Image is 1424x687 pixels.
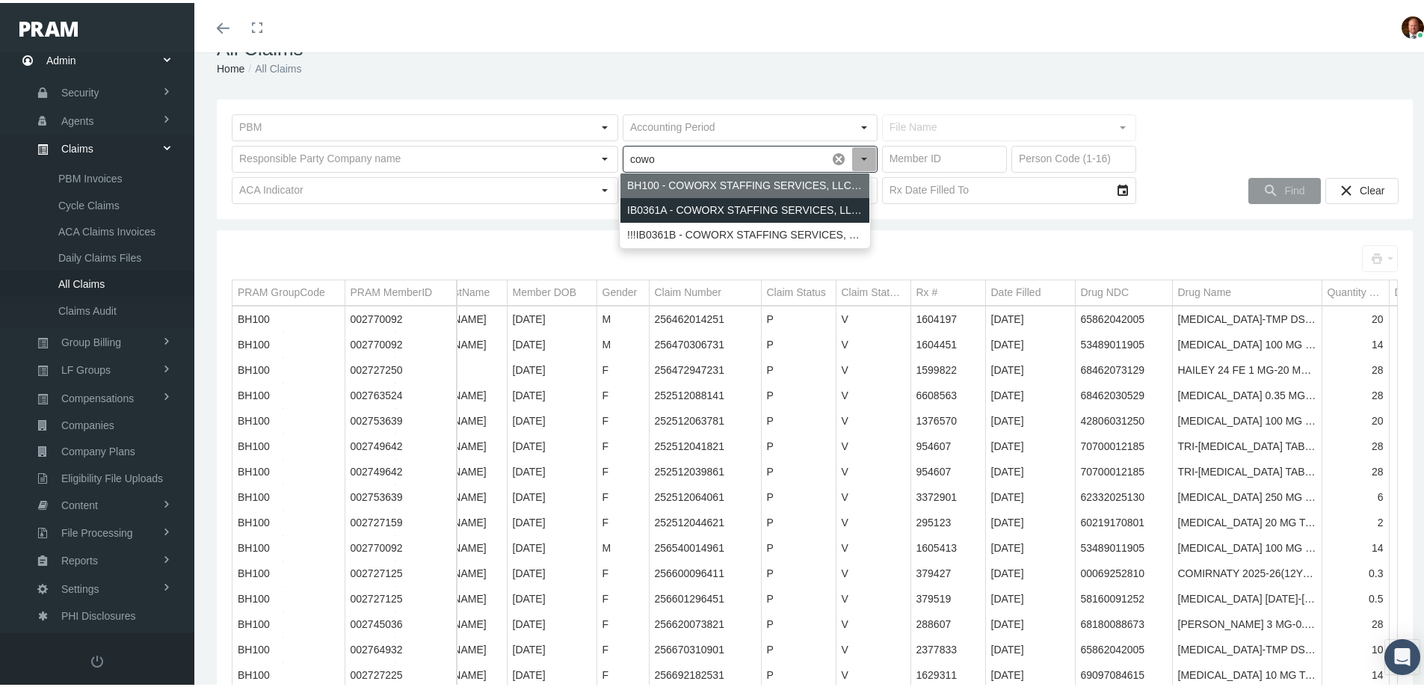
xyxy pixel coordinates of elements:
[916,283,938,297] div: Rx #
[985,277,1075,303] td: Column Date Filled
[58,295,117,321] span: Claims Audit
[345,558,457,584] td: 002727125
[649,406,761,431] td: 252512063781
[61,133,93,158] span: Claims
[232,277,345,303] td: Column PRAM GroupCode
[345,584,457,609] td: 002727125
[592,112,617,138] div: Select
[597,381,649,406] td: F
[1172,277,1322,303] td: Column Drug Name
[507,406,597,431] td: [DATE]
[761,558,836,584] td: P
[345,482,457,508] td: 002753639
[836,277,910,303] td: Column Claim Status Calc
[985,660,1075,686] td: [DATE]
[592,175,617,200] div: Select
[1172,431,1322,457] td: TRI-[MEDICAL_DATA] TABLET
[851,112,877,138] div: Select
[1322,304,1389,330] td: 20
[836,508,910,533] td: V
[1081,283,1129,297] div: Drug NDC
[597,431,649,457] td: F
[649,533,761,558] td: 256540014961
[232,482,345,508] td: BH100
[1322,558,1389,584] td: 0.3
[1360,182,1384,194] span: Clear
[991,283,1041,297] div: Date Filled
[1322,457,1389,482] td: 28
[985,431,1075,457] td: [DATE]
[910,635,985,660] td: 2377833
[1322,635,1389,660] td: 10
[232,558,345,584] td: BH100
[507,304,597,330] td: [DATE]
[345,431,457,457] td: 002749642
[597,457,649,482] td: F
[345,406,457,431] td: 002753639
[1075,381,1172,406] td: 68462030529
[58,163,123,188] span: PBM Invoices
[985,609,1075,635] td: [DATE]
[61,545,98,570] span: Reports
[58,268,105,294] span: All Claims
[1322,508,1389,533] td: 2
[649,355,761,381] td: 256472947231
[61,105,94,131] span: Agents
[836,406,910,431] td: V
[597,406,649,431] td: F
[345,277,457,303] td: Column PRAM MemberID
[232,660,345,686] td: BH100
[1172,482,1322,508] td: [MEDICAL_DATA] 250 MG TABLET
[1075,304,1172,330] td: 65862042005
[649,609,761,635] td: 256620073821
[232,508,345,533] td: BH100
[597,482,649,508] td: F
[910,533,985,558] td: 1605413
[232,431,345,457] td: BH100
[761,330,836,355] td: P
[232,635,345,660] td: BH100
[649,431,761,457] td: 252512041821
[761,304,836,330] td: P
[232,242,1398,269] div: Data grid toolbar
[507,431,597,457] td: [DATE]
[1075,431,1172,457] td: 70700012185
[836,431,910,457] td: V
[232,609,345,635] td: BH100
[602,283,638,297] div: Gender
[1075,660,1172,686] td: 69097084615
[836,558,910,584] td: V
[61,327,121,352] span: Group Billing
[345,635,457,660] td: 002764932
[1172,406,1322,431] td: [MEDICAL_DATA] 100 MG TAB
[1325,175,1399,201] div: Clear
[836,304,910,330] td: V
[910,660,985,686] td: 1629311
[761,406,836,431] td: P
[592,144,617,169] div: Select
[1328,283,1384,297] div: Quantity Dispensed
[507,584,597,609] td: [DATE]
[507,482,597,508] td: [DATE]
[513,283,577,297] div: Member DOB
[761,609,836,635] td: P
[351,283,433,297] div: PRAM MemberID
[910,584,985,609] td: 379519
[232,406,345,431] td: BH100
[836,457,910,482] td: V
[507,355,597,381] td: [DATE]
[61,410,114,435] span: Companies
[649,457,761,482] td: 252512039861
[910,406,985,431] td: 1376570
[836,330,910,355] td: V
[985,533,1075,558] td: [DATE]
[232,457,345,482] td: BH100
[1322,609,1389,635] td: 28
[61,517,133,543] span: File Processing
[1110,175,1135,200] div: Select
[61,354,111,380] span: LF Groups
[597,635,649,660] td: F
[910,508,985,533] td: 295123
[46,43,76,72] span: Admin
[1172,609,1322,635] td: [PERSON_NAME] 3 MG-0.02 MG TABLET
